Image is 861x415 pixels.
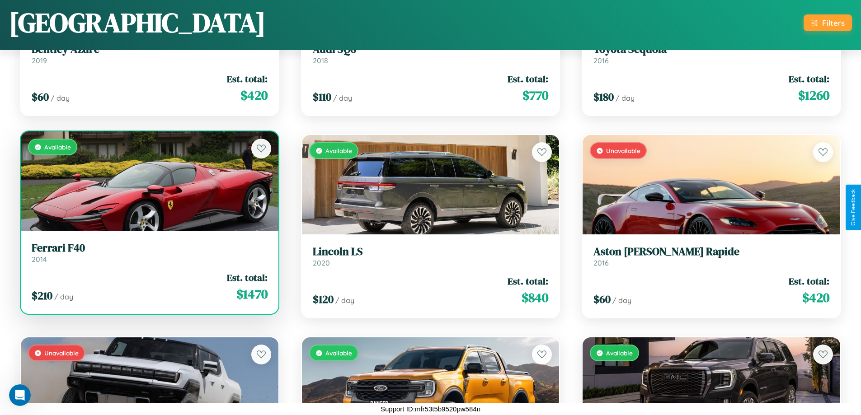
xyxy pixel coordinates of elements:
[606,147,640,154] span: Unavailable
[606,349,633,357] span: Available
[32,89,49,104] span: $ 60
[313,258,330,267] span: 2020
[593,245,829,267] a: Aston [PERSON_NAME] Rapide2016
[333,93,352,103] span: / day
[804,14,852,31] button: Filters
[9,4,266,41] h1: [GEOGRAPHIC_DATA]
[593,258,609,267] span: 2016
[593,89,614,104] span: $ 180
[593,292,611,307] span: $ 60
[54,292,73,301] span: / day
[325,349,352,357] span: Available
[616,93,635,103] span: / day
[313,43,549,65] a: Audi SQ82018
[313,245,549,267] a: Lincoln LS2020
[802,289,829,307] span: $ 420
[32,242,268,255] h3: Ferrari F40
[51,93,70,103] span: / day
[798,86,829,104] span: $ 1260
[32,56,47,65] span: 2019
[593,56,609,65] span: 2016
[44,349,79,357] span: Unavailable
[522,289,548,307] span: $ 840
[593,43,829,65] a: Toyota Sequoia2016
[44,143,71,151] span: Available
[325,147,352,154] span: Available
[313,292,334,307] span: $ 120
[612,296,631,305] span: / day
[313,56,328,65] span: 2018
[508,72,548,85] span: Est. total:
[227,271,268,284] span: Est. total:
[789,72,829,85] span: Est. total:
[381,403,480,415] p: Support ID: mfr53t5b9520pw584n
[335,296,354,305] span: / day
[32,242,268,264] a: Ferrari F402014
[9,384,31,406] iframe: Intercom live chat
[236,285,268,303] span: $ 1470
[522,86,548,104] span: $ 770
[822,18,845,28] div: Filters
[850,189,856,226] div: Give Feedback
[32,288,52,303] span: $ 210
[32,43,268,65] a: Bentley Azure2019
[593,245,829,258] h3: Aston [PERSON_NAME] Rapide
[313,89,331,104] span: $ 110
[313,245,549,258] h3: Lincoln LS
[227,72,268,85] span: Est. total:
[240,86,268,104] span: $ 420
[32,255,47,264] span: 2014
[508,275,548,288] span: Est. total:
[789,275,829,288] span: Est. total:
